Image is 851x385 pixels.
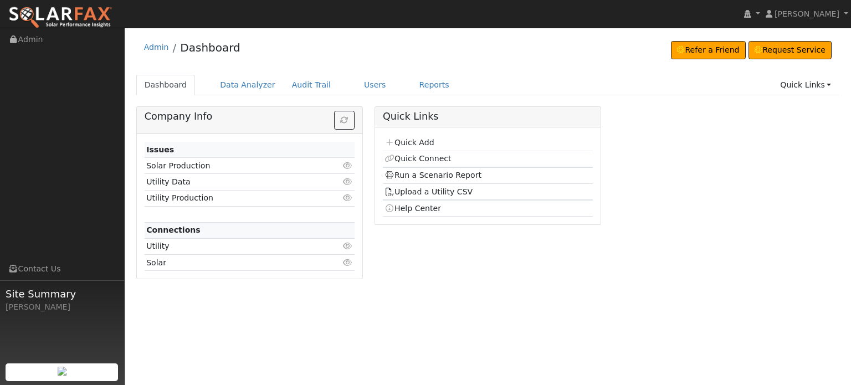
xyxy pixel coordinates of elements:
[775,9,839,18] span: [PERSON_NAME]
[58,367,66,376] img: retrieve
[343,178,353,186] i: Click to view
[385,171,481,179] a: Run a Scenario Report
[749,41,832,60] a: Request Service
[385,204,441,213] a: Help Center
[284,75,339,95] a: Audit Trail
[145,255,321,271] td: Solar
[671,41,746,60] a: Refer a Friend
[343,162,353,170] i: Click to view
[6,301,119,313] div: [PERSON_NAME]
[411,75,458,95] a: Reports
[343,259,353,266] i: Click to view
[145,190,321,206] td: Utility Production
[145,158,321,174] td: Solar Production
[146,145,174,154] strong: Issues
[146,225,201,234] strong: Connections
[145,111,355,122] h5: Company Info
[343,194,353,202] i: Click to view
[180,41,240,54] a: Dashboard
[385,138,434,147] a: Quick Add
[343,242,353,250] i: Click to view
[145,238,321,254] td: Utility
[385,154,451,163] a: Quick Connect
[8,6,112,29] img: SolarFax
[145,174,321,190] td: Utility Data
[385,187,473,196] a: Upload a Utility CSV
[383,111,593,122] h5: Quick Links
[144,43,169,52] a: Admin
[136,75,196,95] a: Dashboard
[356,75,394,95] a: Users
[772,75,839,95] a: Quick Links
[6,286,119,301] span: Site Summary
[212,75,284,95] a: Data Analyzer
